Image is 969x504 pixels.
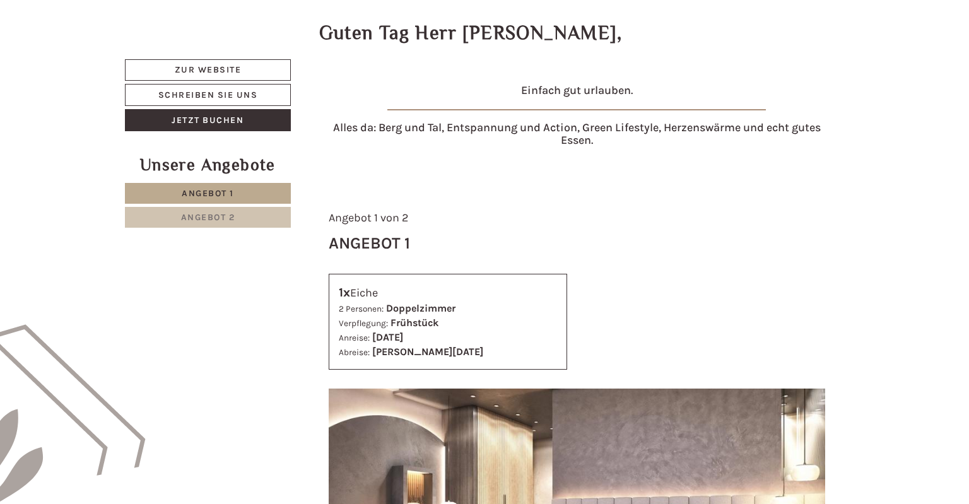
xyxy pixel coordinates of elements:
[339,333,370,343] small: Anreise:
[226,3,270,25] div: [DATE]
[339,348,370,357] small: Abreise:
[391,317,438,329] b: Frühstück
[125,59,291,81] a: Zur Website
[181,212,235,223] span: Angebot 2
[372,331,403,343] b: [DATE]
[319,23,623,44] h1: Guten Tag Herr [PERSON_NAME],
[339,284,558,302] div: Eiche
[182,188,234,199] span: Angebot 1
[329,85,826,97] h4: Einfach gut urlauben.
[386,302,455,314] b: Doppelzimmer
[416,332,496,355] button: Senden
[19,51,313,60] small: 09:35
[329,231,410,255] div: Angebot 1
[329,122,826,147] h4: Alles da: Berg und Tal, Entspannung und Action, Green Lifestyle, Herzenswärme und echt gutes Essen.
[329,211,408,225] span: Angebot 1 von 2
[372,346,483,358] b: [PERSON_NAME][DATE]
[339,319,388,328] small: Verpflegung:
[125,153,291,177] div: Unsere Angebote
[339,304,384,314] small: 2 Personen:
[125,84,291,106] a: Schreiben Sie uns
[177,90,486,272] div: Sehr geehrte Familie [PERSON_NAME]! Schade das die gewünschte Ferienwohnung nicht mehr zur Verfüg...
[339,285,350,300] b: 1x
[125,109,291,131] a: Jetzt buchen
[183,92,477,102] div: Sie
[387,109,766,110] img: image
[226,65,270,86] div: [DATE]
